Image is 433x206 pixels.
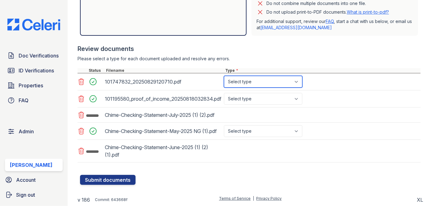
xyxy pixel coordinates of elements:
div: 101195580_proof_of_income_20250818032834.pdf [105,94,221,104]
div: Commit: 643668f [95,197,127,202]
a: Account [2,174,65,186]
p: For additional support, review our , start a chat with us below, or email us at [257,18,413,31]
div: Chime-Checking-Statement-June-2025 (1) (2) (1).pdf [105,142,221,160]
span: FAQ [19,97,29,104]
div: Review documents [78,44,421,53]
button: Submit documents [80,175,136,185]
span: Properties [19,82,43,89]
span: ID Verifications [19,67,54,74]
div: Filename [105,68,224,73]
span: Sign out [16,191,35,199]
img: CE_Logo_Blue-a8612792a0a2168367f1c8372b55b34899dd931a85d93a1a3d3e32e68fde9ad4.png [2,19,65,30]
div: Please select a type for each document uploaded and resolve any errors. [78,56,421,62]
div: XL [417,196,423,204]
a: FAQ [326,19,334,24]
a: Privacy Policy [256,196,282,201]
a: Sign out [2,189,65,201]
a: Terms of Service [219,196,251,201]
div: Status [87,68,105,73]
div: Chime-Checking-Statement-May-2025 NG (1).pdf [105,126,221,136]
div: Type [224,68,421,73]
div: | [253,196,254,201]
span: Admin [19,128,34,135]
a: Properties [5,79,63,92]
a: Doc Verifications [5,49,63,62]
a: [EMAIL_ADDRESS][DOMAIN_NAME] [260,25,332,30]
div: Chime-Checking-Statement-July-2025 (1) (2).pdf [105,110,221,120]
div: [PERSON_NAME] [10,161,52,169]
a: FAQ [5,94,63,107]
a: Admin [5,125,63,138]
span: Account [16,176,36,184]
p: Do not upload print-to-PDF documents. [266,9,389,15]
span: Doc Verifications [19,52,59,59]
a: What is print-to-pdf? [347,9,389,15]
div: 101747832_20250829120710.pdf [105,77,221,87]
a: v 186 [78,196,90,204]
a: ID Verifications [5,64,63,77]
